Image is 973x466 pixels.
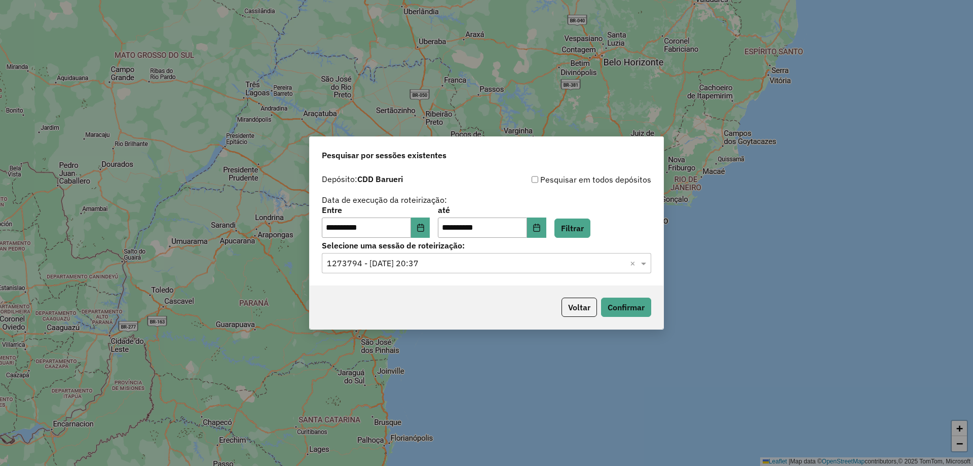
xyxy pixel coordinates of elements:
button: Confirmar [601,298,651,317]
label: Entre [322,204,430,216]
label: Data de execução da roteirização: [322,194,447,206]
label: até [438,204,546,216]
button: Filtrar [554,219,590,238]
button: Choose Date [411,218,430,238]
div: Pesquisar em todos depósitos [486,173,651,186]
span: Clear all [630,257,639,269]
span: Pesquisar por sessões existentes [322,149,446,161]
strong: CDD Barueri [357,174,403,184]
button: Voltar [562,298,597,317]
label: Depósito: [322,173,403,185]
label: Selecione uma sessão de roteirização: [322,239,651,252]
button: Choose Date [527,218,546,238]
